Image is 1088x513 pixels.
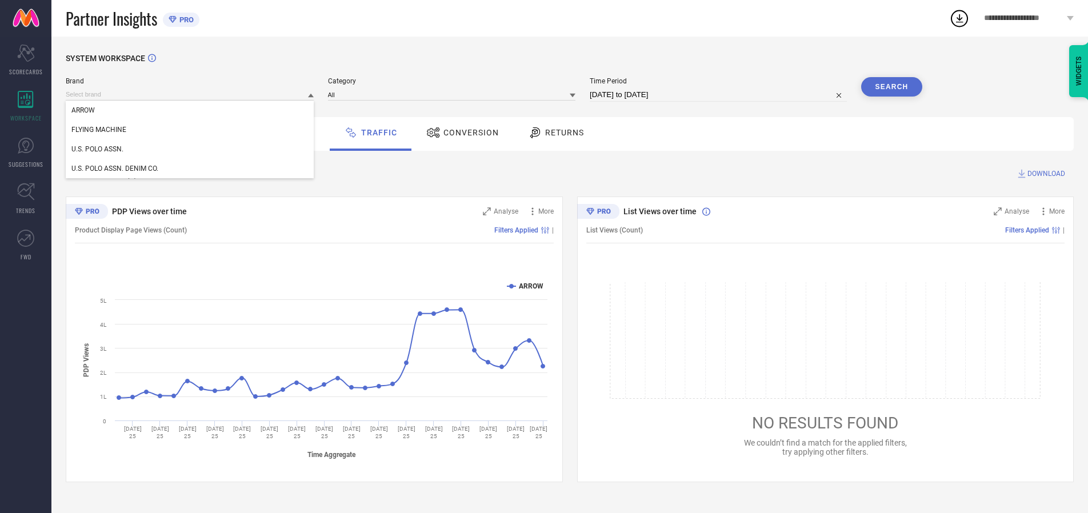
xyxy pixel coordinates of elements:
div: ARROW [66,101,314,120]
span: Analyse [494,207,518,215]
text: [DATE] 25 [343,426,361,439]
text: 4L [100,322,107,328]
text: [DATE] 25 [452,426,470,439]
svg: Zoom [483,207,491,215]
span: Category [328,77,576,85]
span: NO RESULTS FOUND [752,414,898,432]
svg: Zoom [994,207,1002,215]
div: FLYING MACHINE [66,120,314,139]
span: We couldn’t find a match for the applied filters, try applying other filters. [744,438,907,456]
text: [DATE] 25 [530,426,547,439]
span: List Views over time [623,207,697,216]
span: FWD [21,253,31,261]
span: WORKSPACE [10,114,42,122]
text: [DATE] 25 [124,426,142,439]
span: More [538,207,554,215]
input: Select brand [66,89,314,101]
text: [DATE] 25 [179,426,197,439]
span: SUGGESTIONS [9,160,43,169]
span: FLYING MACHINE [71,126,126,134]
span: More [1049,207,1065,215]
text: [DATE] 25 [315,426,333,439]
span: List Views (Count) [586,226,643,234]
tspan: PDP Views [82,343,90,377]
span: Traffic [361,128,397,137]
span: TRENDS [16,206,35,215]
text: 2L [100,370,107,376]
text: [DATE] 25 [479,426,497,439]
span: SCORECARDS [9,67,43,76]
span: U.S. POLO ASSN. [71,145,123,153]
span: SYSTEM WORKSPACE [66,54,145,63]
text: 0 [103,418,106,424]
text: 5L [100,298,107,304]
div: U.S. POLO ASSN. DENIM CO. [66,159,314,178]
span: U.S. POLO ASSN. DENIM CO. [71,165,158,173]
div: Open download list [949,8,970,29]
input: Select time period [590,88,847,102]
text: [DATE] 25 [425,426,443,439]
span: Partner Insights [66,7,157,30]
text: 3L [100,346,107,352]
span: Brand [66,77,314,85]
text: [DATE] 25 [233,426,251,439]
tspan: Time Aggregate [307,451,356,459]
button: Search [861,77,923,97]
span: DOWNLOAD [1027,168,1065,179]
span: | [552,226,554,234]
text: [DATE] 25 [398,426,415,439]
span: Filters Applied [494,226,538,234]
span: Product Display Page Views (Count) [75,226,187,234]
text: [DATE] 25 [288,426,306,439]
text: [DATE] 25 [261,426,278,439]
text: 1L [100,394,107,400]
span: Conversion [443,128,499,137]
text: [DATE] 25 [370,426,388,439]
div: Premium [66,204,108,221]
span: Time Period [590,77,847,85]
text: [DATE] 25 [206,426,224,439]
text: ARROW [519,282,543,290]
text: [DATE] 25 [507,426,525,439]
span: | [1063,226,1065,234]
div: Premium [577,204,619,221]
text: [DATE] 25 [151,426,169,439]
div: U.S. POLO ASSN. [66,139,314,159]
span: PDP Views over time [112,207,187,216]
span: ARROW [71,106,95,114]
span: Filters Applied [1005,226,1049,234]
span: Analyse [1005,207,1029,215]
span: Returns [545,128,584,137]
span: PRO [177,15,194,24]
